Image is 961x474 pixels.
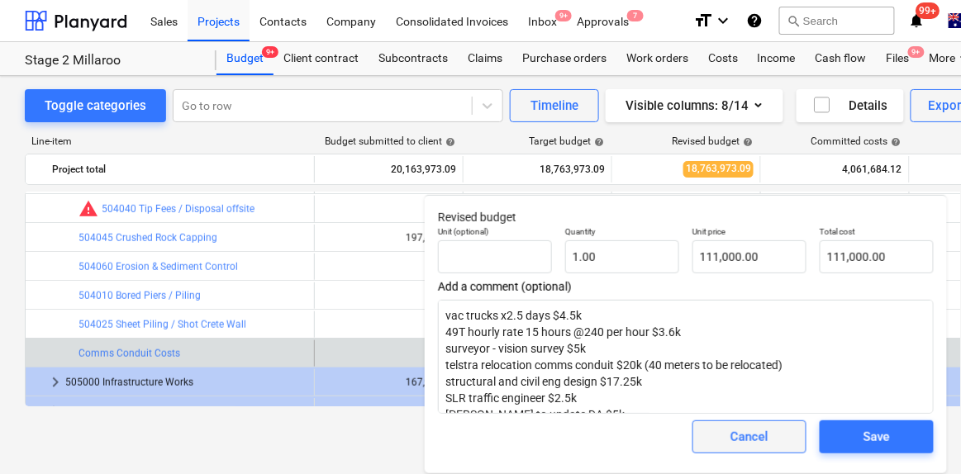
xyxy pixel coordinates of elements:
div: Save [863,426,890,448]
div: Project total [52,156,307,182]
a: Income [748,42,806,75]
p: Revised budget [438,209,934,226]
div: 505000 Infrastructure Works [65,369,307,396]
span: 7 [627,10,644,21]
div: 4,061,684.12 [768,156,902,182]
a: Client contract [274,42,369,75]
button: Cancel [692,420,806,453]
span: 99+ [916,2,940,19]
span: 9+ [555,10,572,21]
div: Files [877,42,920,75]
i: format_size [693,11,713,31]
div: Revised budget [672,135,753,147]
a: Comms Conduit Costs [78,348,180,359]
span: help [888,137,902,147]
div: Budget submitted to client [325,135,455,147]
div: Timeline [530,95,578,116]
div: Stage 2 Millaroo [25,52,197,69]
p: Total cost [820,226,934,240]
div: 167,908.70 [321,377,456,388]
p: Unit (optional) [438,226,552,240]
i: notifications [908,11,925,31]
a: 504010 Bored Piers / Piling [78,290,201,301]
div: Details [812,95,887,116]
a: 504060 Erosion & Sediment Control [78,261,238,273]
span: help [740,137,753,147]
a: Claims [458,42,512,75]
button: Search [779,7,895,35]
a: Cash flow [806,42,877,75]
span: keyboard_arrow_right [45,401,65,421]
a: Files9+ [877,42,920,75]
i: Knowledge base [746,11,763,31]
a: 504045 Crushed Rock Capping [78,232,217,244]
span: help [442,137,455,147]
div: 20,163,973.09 [321,156,456,182]
a: Purchase orders [512,42,616,75]
div: Cancel [730,426,768,448]
button: Toggle categories [25,89,166,122]
textarea: vac trucks x2.5 days $4.5k 49T hourly rate 15 hours @240 per hour $3.6k surveyor - vision survey ... [438,300,934,414]
a: Costs [698,42,748,75]
div: Line-item [25,135,314,147]
p: Quantity [565,226,679,240]
a: 504040 Tip Fees / Disposal offsite [102,203,255,215]
span: Committed costs exceed revised budget [78,199,98,219]
div: Visible columns : 8/14 [626,95,764,116]
a: Work orders [616,42,698,75]
button: Details [797,89,904,122]
button: Save [820,420,934,453]
p: Unit price [692,226,806,240]
a: Subcontracts [369,42,458,75]
button: Visible columns:8/14 [606,89,783,122]
div: 18,763,973.09 [470,156,605,182]
span: keyboard_arrow_right [45,372,65,392]
a: 504025 Sheet Piling / Shot Crete Wall [78,319,246,330]
span: help [591,137,604,147]
span: 18,763,973.09 [683,161,754,177]
div: Committed costs [811,135,902,147]
button: Timeline [510,89,599,122]
div: Target budget [529,135,604,147]
div: Toggle categories [45,95,146,116]
div: Budget [216,42,274,75]
div: 506000 External Work [65,398,307,424]
span: 9+ [262,46,278,58]
span: search [787,14,800,27]
div: 243,750.00 [321,405,456,417]
span: Add a comment (optional) [438,280,934,293]
a: Budget9+ [216,42,274,75]
span: 9+ [908,46,925,58]
div: 197,432.00 [406,232,456,244]
i: keyboard_arrow_down [713,11,733,31]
